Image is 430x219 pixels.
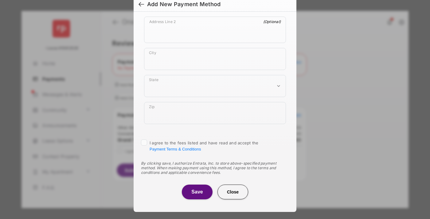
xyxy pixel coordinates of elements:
[144,17,286,43] div: payment_method_screening[postal_addresses][addressLine2]
[144,102,286,124] div: payment_method_screening[postal_addresses][postalCode]
[150,147,201,151] button: I agree to the fees listed and have read and accept the
[217,185,248,199] button: Close
[144,75,286,97] div: payment_method_screening[postal_addresses][administrativeArea]
[182,185,213,199] button: Save
[141,161,289,175] div: By clicking save, I authorize Entrata, Inc. to store above-specified payment method. When making ...
[144,48,286,70] div: payment_method_screening[postal_addresses][locality]
[150,140,259,151] span: I agree to the fees listed and have read and accept the
[147,1,221,8] div: Add New Payment Method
